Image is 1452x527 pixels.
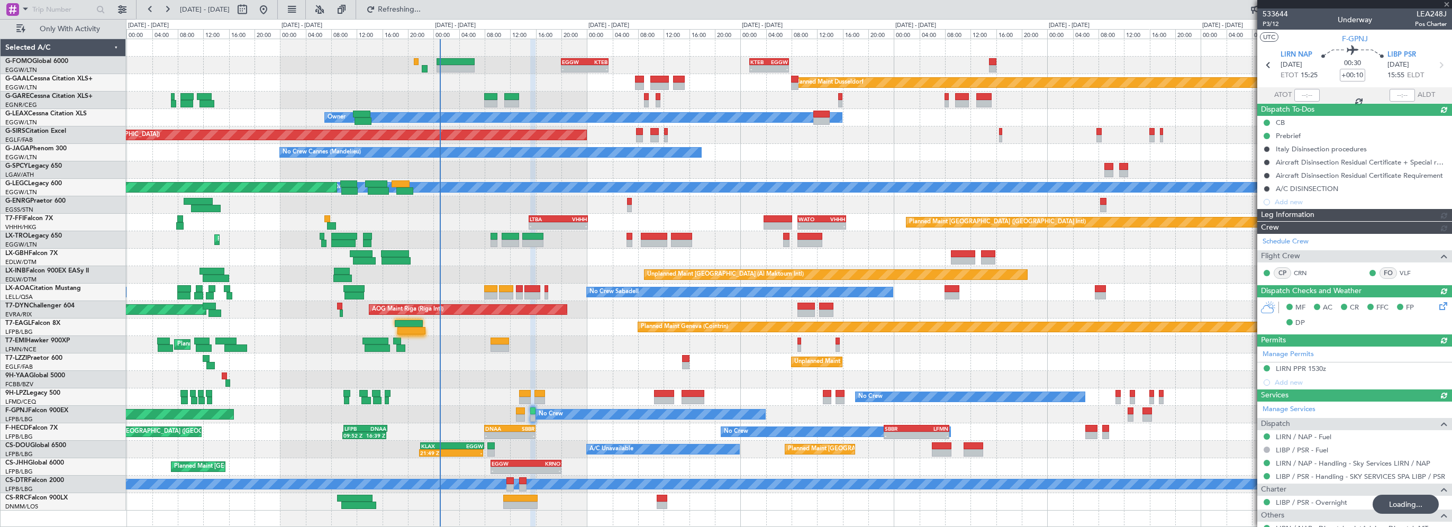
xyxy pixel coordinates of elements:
[5,180,62,187] a: G-LEGCLegacy 600
[996,29,1022,39] div: 16:00
[283,144,361,160] div: No Crew Cannes (Mandelieu)
[1049,21,1090,30] div: [DATE] - [DATE]
[526,460,560,467] div: KRNO
[530,223,558,229] div: -
[585,59,607,65] div: KTEB
[5,198,30,204] span: G-ENRG
[920,29,945,39] div: 04:00
[126,29,152,39] div: 00:00
[420,450,451,456] div: 21:49 Z
[255,29,280,39] div: 20:00
[1175,29,1201,39] div: 20:00
[1022,29,1047,39] div: 20:00
[12,21,115,38] button: Only With Activity
[1338,14,1372,25] div: Underway
[451,450,483,456] div: -
[945,29,970,39] div: 08:00
[5,355,62,361] a: T7-LZZIPraetor 600
[895,21,936,30] div: [DATE] - [DATE]
[306,29,331,39] div: 04:00
[5,442,30,449] span: CS-DOU
[5,390,60,396] a: 9H-LPZLegacy 500
[5,380,33,388] a: FCBB/BZV
[5,477,64,484] a: CS-DTRFalcon 2000
[177,337,238,352] div: Planned Maint Chester
[5,433,33,441] a: LFPB/LBG
[1227,29,1252,39] div: 04:00
[530,216,558,222] div: LTBA
[180,5,230,14] span: [DATE] - [DATE]
[5,460,64,466] a: CS-JHHGlobal 6000
[452,443,484,449] div: EGGW
[5,163,28,169] span: G-SPCY
[5,372,29,379] span: 9H-YAA
[178,29,203,39] div: 08:00
[5,407,28,414] span: F-GPNJ
[894,29,919,39] div: 00:00
[5,276,37,284] a: EDLW/DTM
[792,29,817,39] div: 08:00
[5,215,24,222] span: T7-FFI
[558,223,587,229] div: -
[435,21,476,30] div: [DATE] - [DATE]
[5,119,37,126] a: EGGW/LTN
[344,425,366,432] div: LFPB
[5,311,32,319] a: EVRA/RIX
[408,29,433,39] div: 20:00
[647,267,804,283] div: Unplanned Maint [GEOGRAPHIC_DATA] (Al Maktoum Intl)
[5,58,32,65] span: G-FOMO
[638,29,664,39] div: 08:00
[641,319,728,335] div: Planned Maint Geneva (Cointrin)
[5,363,33,371] a: EGLF/FAB
[740,29,766,39] div: 00:00
[5,477,28,484] span: CS-DTR
[5,76,93,82] a: G-GAALCessna Citation XLS+
[32,2,93,17] input: Trip Number
[5,198,66,204] a: G-ENRGPraetor 600
[383,29,408,39] div: 16:00
[5,407,68,414] a: F-GPNJFalcon 900EX
[794,354,968,370] div: Unplanned Maint [GEOGRAPHIC_DATA] ([GEOGRAPHIC_DATA])
[343,432,364,439] div: 09:52 Z
[750,59,769,65] div: KTEB
[5,285,30,292] span: LX-AOA
[433,29,459,39] div: 00:00
[5,136,33,144] a: EGLF/FAB
[5,415,33,423] a: LFPB/LBG
[5,241,37,249] a: EGGW/LTN
[5,320,31,326] span: T7-EAGL
[5,250,29,257] span: LX-GBH
[1202,21,1243,30] div: [DATE] - [DATE]
[5,268,89,274] a: LX-INBFalcon 900EX EASy II
[970,29,996,39] div: 12:00
[152,29,178,39] div: 04:00
[5,338,26,344] span: T7-EMI
[28,25,112,33] span: Only With Activity
[1201,29,1226,39] div: 00:00
[1281,60,1302,70] span: [DATE]
[536,29,561,39] div: 16:00
[794,75,864,90] div: Planned Maint Dusseldorf
[377,6,422,13] span: Refreshing...
[766,29,792,39] div: 04:00
[885,432,916,439] div: -
[5,328,33,336] a: LFPB/LBG
[1344,58,1361,69] span: 00:30
[5,468,33,476] a: LFPB/LBG
[1124,29,1149,39] div: 12:00
[909,214,1086,230] div: Planned Maint [GEOGRAPHIC_DATA] ([GEOGRAPHIC_DATA] Intl)
[539,406,563,422] div: No Crew
[589,441,633,457] div: A/C Unavailable
[5,303,75,309] a: T7-DYNChallenger 604
[510,425,534,432] div: SBBR
[916,432,948,439] div: -
[510,432,534,439] div: -
[5,66,37,74] a: EGGW/LTN
[769,59,788,65] div: EGGW
[5,285,81,292] a: LX-AOACitation Mustang
[5,101,37,109] a: EGNR/CEG
[1418,90,1435,101] span: ALDT
[1407,70,1424,81] span: ELDT
[5,398,36,406] a: LFMD/CEQ
[5,233,28,239] span: LX-TRO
